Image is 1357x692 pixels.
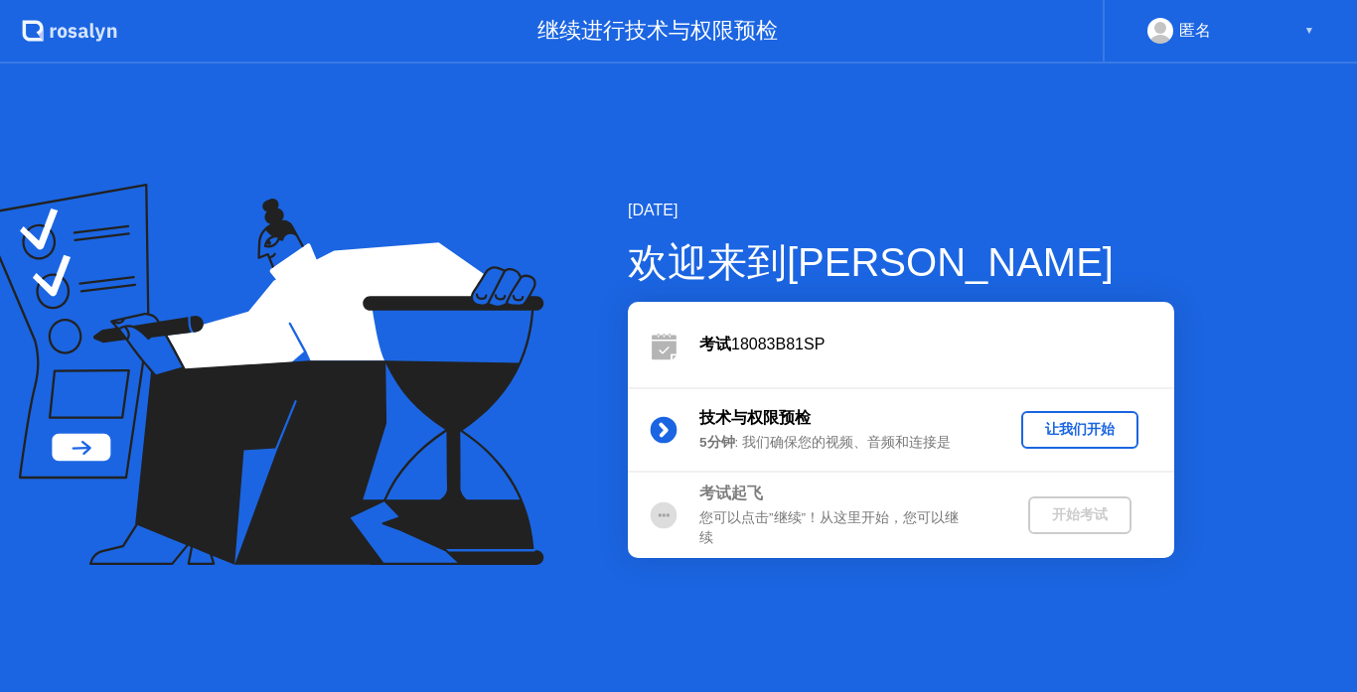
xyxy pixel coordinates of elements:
[699,508,985,549] div: 您可以点击”继续”！从这里开始，您可以继续
[699,484,763,501] b: 考试起飞
[1028,496,1131,534] button: 开始考试
[699,336,731,352] b: 考试
[699,333,1174,356] div: 18083B81SP
[1179,18,1211,44] div: 匿名
[699,433,985,453] div: : 我们确保您的视频、音频和连接是
[699,409,811,426] b: 技术与权限预检
[1036,505,1124,524] div: 开始考试
[1021,411,1138,449] button: 让我们开始
[628,199,1174,222] div: [DATE]
[1304,18,1314,44] div: ▼
[699,435,735,450] b: 5分钟
[628,232,1174,292] div: 欢迎来到[PERSON_NAME]
[1029,420,1131,439] div: 让我们开始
